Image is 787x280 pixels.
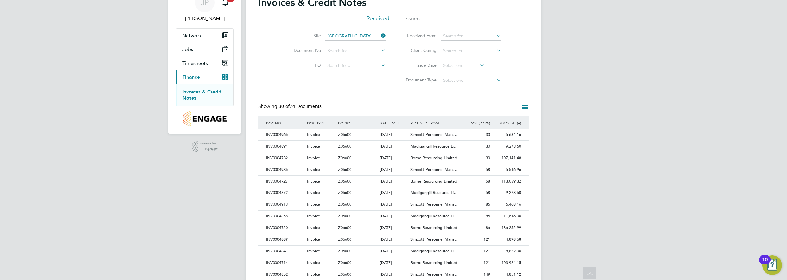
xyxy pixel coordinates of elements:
span: 149 [484,272,490,277]
input: Search for... [325,61,386,70]
span: Invoice [307,132,320,137]
span: Simcott Personnel Mana… [410,167,459,172]
button: Finance [176,70,233,84]
li: Issued [405,15,421,26]
div: INV0004841 [264,246,306,257]
button: Jobs [176,42,233,56]
span: Z06600 [338,167,351,172]
span: 58 [486,190,490,195]
span: Z06600 [338,272,351,277]
span: Invoice [307,155,320,160]
div: Finance [176,84,233,106]
span: Simcott Personnel Mana… [410,132,459,137]
span: Powered by [200,141,218,146]
span: 121 [484,260,490,265]
a: Powered byEngage [192,141,218,153]
input: Search for... [325,47,386,55]
button: Open Resource Center, 10 new notifications [762,255,782,275]
span: Borne Resourcing Limited [410,155,457,160]
span: Invoice [307,144,320,149]
label: Document No [286,48,321,53]
div: INV0004714 [264,257,306,269]
span: Madigangill Resource Li… [410,190,458,195]
div: [DATE] [378,187,409,199]
button: Network [176,29,233,42]
div: 8,832.00 [492,246,523,257]
span: Invoice [307,248,320,254]
span: 86 [486,225,490,230]
div: [DATE] [378,246,409,257]
span: Z06600 [338,202,351,207]
div: INV0004936 [264,164,306,175]
div: 5,684.16 [492,129,523,140]
span: 30 of [279,103,290,109]
span: Jason Platford [176,15,234,22]
span: Invoice [307,213,320,219]
span: Madigangill Resource Li… [410,144,458,149]
span: Invoice [307,202,320,207]
span: Invoice [307,237,320,242]
a: Go to home page [176,111,234,126]
button: Timesheets [176,56,233,70]
div: INV0004872 [264,187,306,199]
a: Invoices & Credit Notes [182,89,221,101]
span: Invoice [307,190,320,195]
span: 30 [486,132,490,137]
div: 6,468.16 [492,199,523,210]
span: 74 Documents [279,103,322,109]
div: 136,252.99 [492,222,523,234]
span: Madigangill Resource Li… [410,213,458,219]
div: [DATE] [378,234,409,245]
label: Document Type [401,77,437,83]
label: Site [286,33,321,38]
div: INV0004894 [264,141,306,152]
div: AGE (DAYS) [461,116,492,130]
div: DOC NO [264,116,306,130]
span: Z06600 [338,237,351,242]
span: Simcott Personnel Mana… [410,272,459,277]
div: 103,924.15 [492,257,523,269]
div: RECEIVED FROM [409,116,461,130]
div: [DATE] [378,211,409,222]
span: Jobs [182,46,193,52]
input: Search for... [441,32,501,41]
div: DOC TYPE [306,116,337,130]
label: Received From [401,33,437,38]
label: Client Config [401,48,437,53]
span: 58 [486,179,490,184]
div: [DATE] [378,152,409,164]
div: 107,141.48 [492,152,523,164]
div: INV0004727 [264,176,306,187]
span: 30 [486,155,490,160]
div: 5,516.96 [492,164,523,175]
div: 11,616.00 [492,211,523,222]
div: 10 [762,260,768,268]
div: [DATE] [378,199,409,210]
span: Z06600 [338,179,351,184]
span: Z06600 [338,260,351,265]
div: Showing [258,103,323,110]
div: PO NO [337,116,378,130]
div: [DATE] [378,257,409,269]
span: 86 [486,202,490,207]
div: AMOUNT (£) [492,116,523,130]
span: Z06600 [338,144,351,149]
div: INV0004720 [264,222,306,234]
div: [DATE] [378,141,409,152]
span: Timesheets [182,60,208,66]
span: Z06600 [338,132,351,137]
span: Z06600 [338,248,351,254]
span: 121 [484,237,490,242]
span: Invoice [307,260,320,265]
div: INV0004889 [264,234,306,245]
input: Search for... [441,47,501,55]
input: Select one [441,76,501,85]
span: Borne Resourcing Limited [410,179,457,184]
span: Z06600 [338,190,351,195]
span: Borne Resourcing Limited [410,225,457,230]
label: PO [286,62,321,68]
span: Z06600 [338,155,351,160]
span: Z06600 [338,213,351,219]
span: 86 [486,213,490,219]
span: Invoice [307,225,320,230]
